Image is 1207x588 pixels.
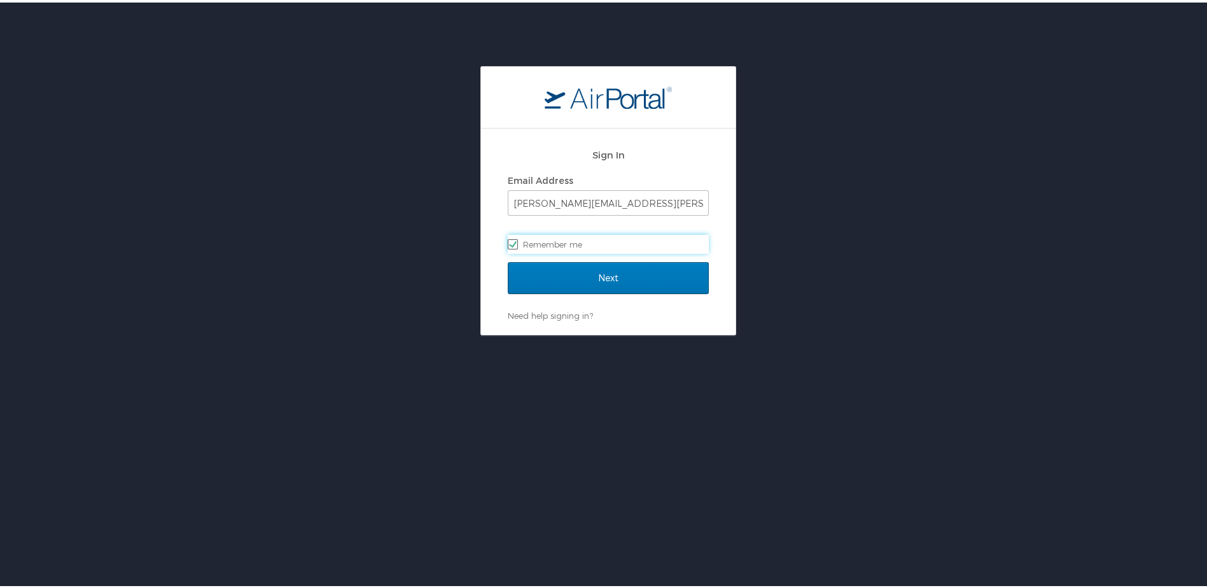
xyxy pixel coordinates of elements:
[508,145,709,160] h2: Sign In
[508,260,709,291] input: Next
[508,308,593,318] a: Need help signing in?
[508,172,573,183] label: Email Address
[545,83,672,106] img: logo
[508,232,709,251] label: Remember me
